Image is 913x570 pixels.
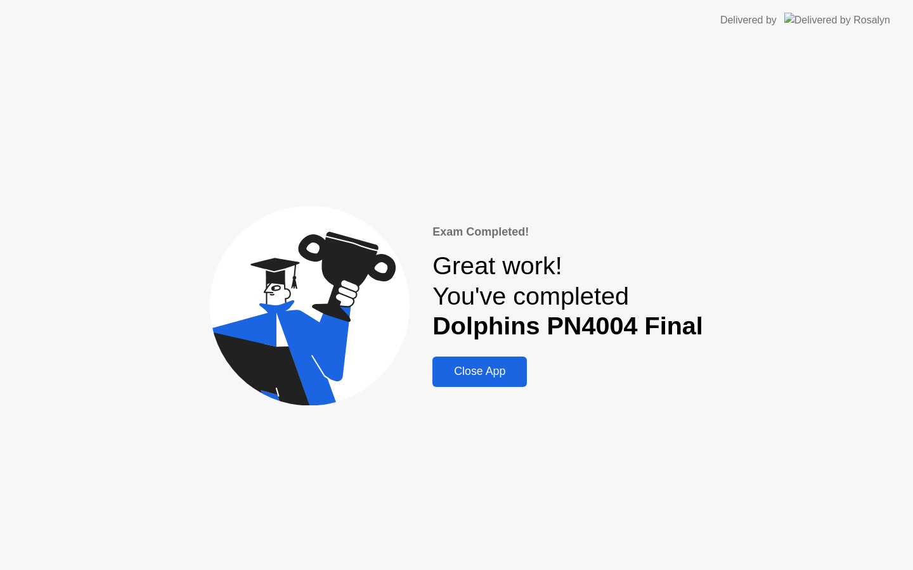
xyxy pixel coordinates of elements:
div: Exam Completed! [432,224,703,241]
button: Close App [432,357,527,387]
b: Dolphins PN4004 Final [432,312,703,339]
div: Delivered by [720,13,777,28]
div: Close App [436,365,523,378]
div: Great work! You've completed [432,251,703,341]
img: Delivered by Rosalyn [784,13,890,27]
